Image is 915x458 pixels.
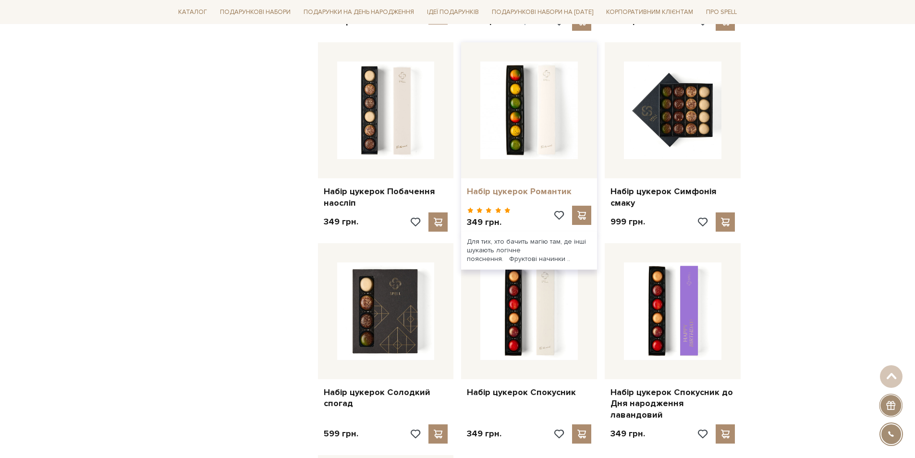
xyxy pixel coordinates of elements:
[324,186,448,209] a: Набір цукерок Побачення наосліп
[324,216,358,227] p: 349 грн.
[216,5,294,20] a: Подарункові набори
[467,186,591,197] a: Набір цукерок Романтик
[467,387,591,398] a: Набір цукерок Спокусник
[324,387,448,409] a: Набір цукерок Солодкий спогад
[324,428,358,439] p: 599 грн.
[300,5,418,20] a: Подарунки на День народження
[461,232,597,270] div: Для тих, хто бачить магію там, де інші шукають логічне пояснення. Фруктові начинки ..
[467,217,511,228] p: 349 грн.
[506,17,534,25] span: 879 грн.
[610,387,735,421] a: Набір цукерок Спокусник до Дня народження лавандовий
[702,5,741,20] a: Про Spell
[610,186,735,209] a: Набір цукерок Симфонія смаку
[610,216,645,227] p: 999 грн.
[467,428,501,439] p: 349 грн.
[602,4,697,20] a: Корпоративним клієнтам
[488,4,597,20] a: Подарункові набори на [DATE]
[174,5,211,20] a: Каталог
[423,5,483,20] a: Ідеї подарунків
[610,428,645,439] p: 349 грн.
